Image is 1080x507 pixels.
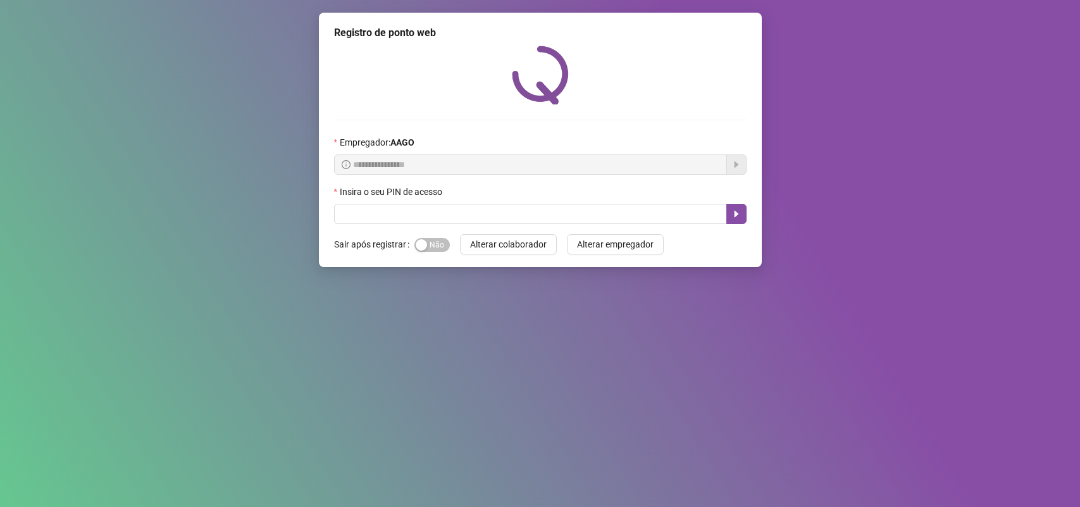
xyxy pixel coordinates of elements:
span: Empregador : [340,135,414,149]
img: QRPoint [512,46,569,104]
label: Sair após registrar [334,234,414,254]
span: Alterar colaborador [470,237,547,251]
span: info-circle [342,160,351,169]
strong: AAGO [390,137,414,147]
button: Alterar empregador [567,234,664,254]
span: caret-right [731,209,742,219]
div: Registro de ponto web [334,25,747,41]
label: Insira o seu PIN de acesso [334,185,450,199]
span: Alterar empregador [577,237,654,251]
button: Alterar colaborador [460,234,557,254]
